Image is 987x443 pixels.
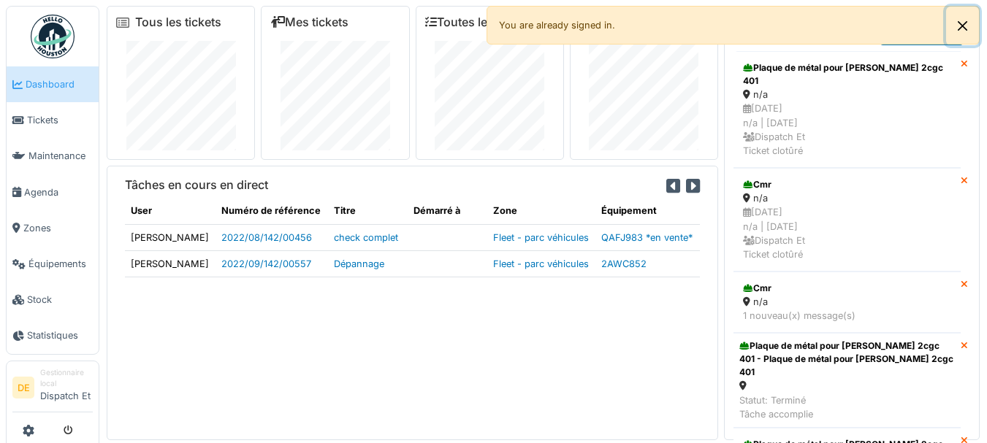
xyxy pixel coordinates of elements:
[7,138,99,174] a: Maintenance
[739,393,955,421] div: Statut: Terminé Tâche accomplie
[221,232,312,243] a: 2022/08/142/00456
[7,102,99,138] a: Tickets
[487,6,980,45] div: You are already signed in.
[733,168,961,271] a: Cmr n/a [DATE]n/a | [DATE] Dispatch EtTicket clotûré
[40,367,93,409] li: Dispatch Et
[743,191,951,205] div: n/a
[7,282,99,317] a: Stock
[408,198,487,224] th: Démarré à
[743,295,951,309] div: n/a
[743,205,951,261] div: [DATE] n/a | [DATE] Dispatch Et Ticket clotûré
[131,205,152,216] span: translation missing: fr.shared.user
[125,178,268,192] h6: Tâches en cours en direct
[601,258,647,269] a: 2AWC852
[31,15,75,58] img: Badge_color-CXgf-gQk.svg
[7,66,99,102] a: Dashboard
[28,257,93,271] span: Équipements
[7,317,99,353] a: Statistiques
[40,367,93,390] div: Gestionnaire local
[334,232,398,243] a: check complet
[493,258,589,269] a: Fleet - parc véhicules
[425,15,534,29] a: Toutes les tâches
[743,101,951,158] div: [DATE] n/a | [DATE] Dispatch Et Ticket clotûré
[743,178,951,191] div: Cmr
[7,174,99,210] a: Agenda
[12,377,34,398] li: DE
[125,250,216,277] td: [PERSON_NAME]
[28,149,93,163] span: Maintenance
[733,271,961,333] a: Cmr n/a 1 nouveau(x) message(s)
[743,88,951,101] div: n/a
[27,293,93,307] span: Stock
[23,221,93,235] span: Zones
[334,258,384,269] a: Dépannage
[743,309,951,323] div: 1 nouveau(x) message(s)
[946,7,979,45] button: Close
[733,51,961,168] a: Plaque de métal pour [PERSON_NAME] 2cgc 401 n/a [DATE]n/a | [DATE] Dispatch EtTicket clotûré
[733,333,961,428] a: Plaque de métal pour [PERSON_NAME] 2cgc 401 - Plaque de métal pour [PERSON_NAME] 2cgc 401 Statut:...
[493,232,589,243] a: Fleet - parc véhicules
[739,339,955,379] div: Plaque de métal pour [PERSON_NAME] 2cgc 401 - Plaque de métal pour [PERSON_NAME] 2cgc 401
[487,198,596,224] th: Zone
[743,282,951,295] div: Cmr
[270,15,348,29] a: Mes tickets
[221,258,311,269] a: 2022/09/142/00557
[595,198,700,224] th: Équipement
[125,224,216,250] td: [PERSON_NAME]
[216,198,328,224] th: Numéro de référence
[7,210,99,246] a: Zones
[26,77,93,91] span: Dashboard
[7,246,99,282] a: Équipements
[24,185,93,199] span: Agenda
[12,367,93,413] a: DE Gestionnaire localDispatch Et
[135,15,221,29] a: Tous les tickets
[601,232,693,243] a: QAFJ983 *en vente*
[27,328,93,342] span: Statistiques
[328,198,408,224] th: Titre
[743,61,951,88] div: Plaque de métal pour [PERSON_NAME] 2cgc 401
[27,113,93,127] span: Tickets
